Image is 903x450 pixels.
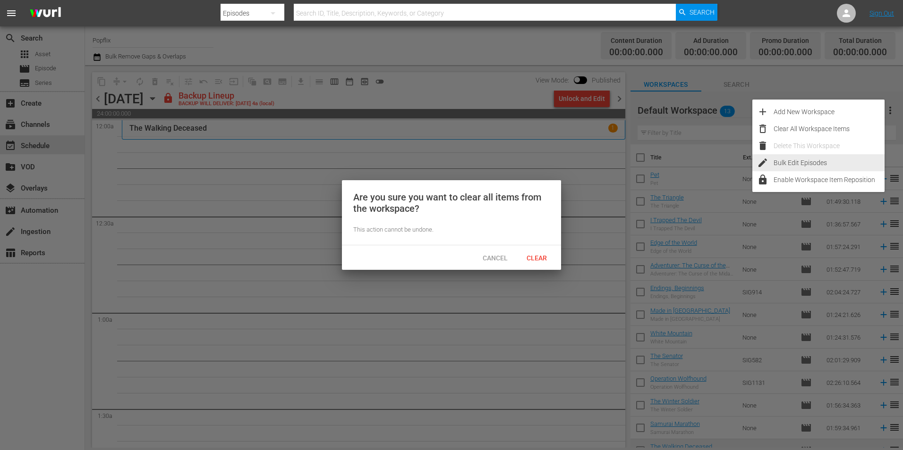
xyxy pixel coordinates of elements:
button: Cancel [474,249,516,266]
span: Cancel [475,254,515,262]
div: Enable Workspace Item Reposition [774,171,885,188]
img: ans4CAIJ8jUAAAAAAAAAAAAAAAAAAAAAAAAgQb4GAAAAAAAAAAAAAAAAAAAAAAAAJMjXAAAAAAAAAAAAAAAAAAAAAAAAgAT5G... [23,2,68,25]
span: Search [690,4,715,21]
div: This action cannot be undone. [353,225,550,234]
div: Clear All Workspace Items [774,120,885,137]
a: Sign Out [869,9,894,17]
span: delete [757,140,768,151]
button: Clear [516,249,557,266]
div: Delete This Workspace [774,137,885,154]
div: Add New Workspace [774,103,885,120]
span: edit [757,157,768,168]
button: Search [676,4,717,21]
span: add [757,106,768,117]
span: lock [757,174,768,185]
span: Clear [519,254,554,262]
div: Are you sure you want to clear all items from the workspace? [353,192,550,214]
div: Bulk Edit Episodes [774,154,885,171]
span: menu [6,8,17,19]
